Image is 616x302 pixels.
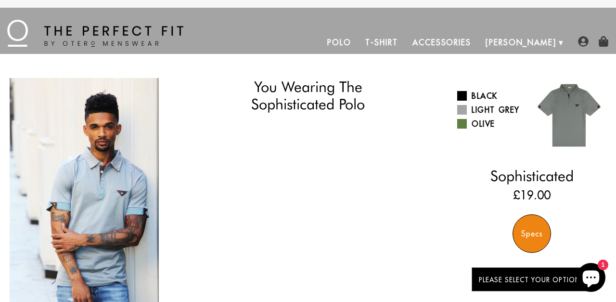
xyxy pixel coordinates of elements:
div: 1 / 5 [10,78,159,302]
a: Polo [320,31,359,54]
a: T-Shirt [358,31,405,54]
a: Olive [457,118,525,130]
span: Please Select Your Options [479,276,585,284]
div: Specs [513,214,551,253]
h2: Sophisticated [457,167,606,184]
img: user-account-icon.png [578,36,589,47]
img: The Perfect Fit - by Otero Menswear - Logo [7,20,183,47]
a: [PERSON_NAME] [478,31,564,54]
h1: You Wearing The Sophisticated Polo [209,78,406,113]
a: Light Grey [457,104,525,116]
a: Black [457,90,525,102]
ins: £19.00 [513,186,551,204]
button: Please Select Your Options [472,267,592,291]
a: Accessories [405,31,478,54]
img: IMG_2199_copy_1024x1024_2x_34cf31a3-1c15-4c6a-b1e7-ad3436316d68_340x.jpg [10,78,159,302]
inbox-online-store-chat: Shopify online store chat [574,263,608,294]
img: 018.jpg [532,78,606,153]
img: shopping-bag-icon.png [598,36,609,47]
